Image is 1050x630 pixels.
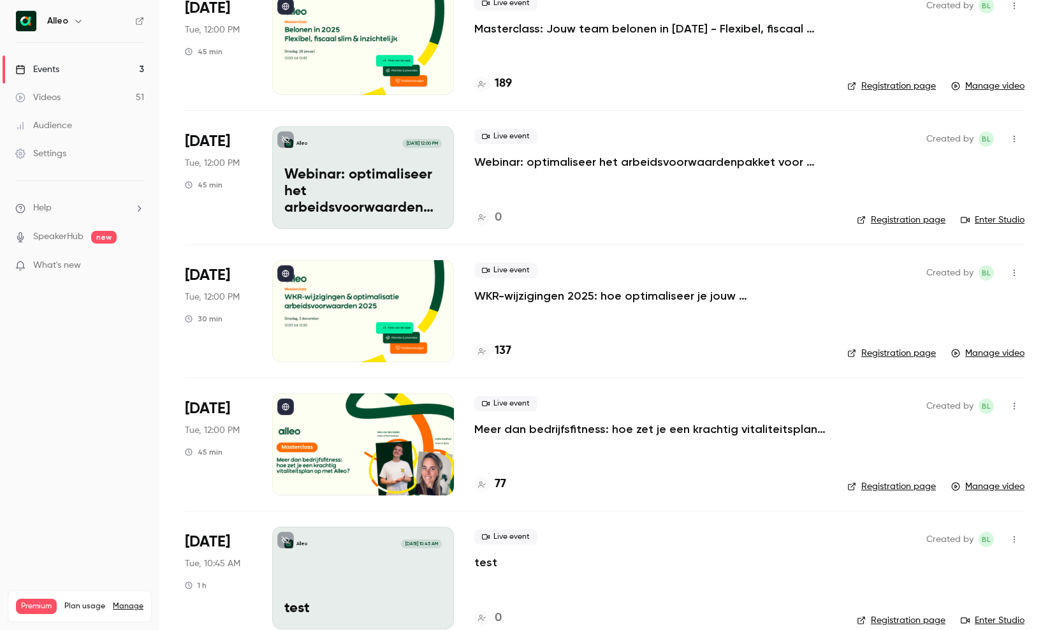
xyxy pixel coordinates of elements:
div: 1 h [185,580,207,590]
span: [DATE] [185,131,230,152]
h4: 189 [495,75,512,92]
a: 0 [474,610,502,627]
div: 30 min [185,314,222,324]
a: Webinar: optimaliseer het arbeidsvoorwaardenpakket voor gemeentenAlleo[DATE] 12:00 PMWebinar: opt... [272,126,454,228]
div: 45 min [185,447,222,457]
a: Manage video [951,80,1024,92]
a: SpeakerHub [33,230,84,244]
span: BL [982,399,991,414]
a: Webinar: optimaliseer het arbeidsvoorwaardenpakket voor gemeenten [474,154,836,170]
div: Nov 26 Tue, 12:00 PM (Europe/Amsterdam) [185,393,252,495]
span: Tue, 12:00 PM [185,157,240,170]
span: [DATE] [185,265,230,286]
span: Live event [474,129,537,144]
span: [DATE] 12:00 PM [402,139,441,148]
a: Registration page [847,347,936,360]
span: Tue, 12:00 PM [185,424,240,437]
span: Created by [926,265,973,281]
a: 189 [474,75,512,92]
a: WKR-wijzigingen 2025: hoe optimaliseer je jouw arbeidsvoorwaarden? [474,288,827,304]
div: Dec 3 Tue, 12:00 PM (Europe/Amsterdam) [185,260,252,362]
span: Plan usage [64,601,105,612]
div: Settings [15,147,66,160]
p: Alleo [296,140,307,147]
a: Enter Studio [961,614,1024,627]
div: 45 min [185,180,222,190]
span: [DATE] [185,532,230,552]
h4: 0 [495,209,502,226]
iframe: Noticeable Trigger [129,260,144,272]
span: BL [982,131,991,147]
span: new [91,231,117,244]
span: [DATE] [185,399,230,419]
span: Bernice Lohr [979,131,994,147]
span: Created by [926,131,973,147]
a: Masterclass: Jouw team belonen in [DATE] - Flexibel, fiscaal slim en inzichtelijk [474,21,827,36]
h4: 77 [495,476,506,493]
p: Webinar: optimaliseer het arbeidsvoorwaardenpakket voor gemeenten [284,167,442,216]
a: Registration page [857,614,945,627]
div: Videos [15,91,61,104]
span: Help [33,201,52,215]
p: test [284,601,442,617]
h4: 0 [495,610,502,627]
li: help-dropdown-opener [15,201,144,215]
span: Premium [16,599,57,614]
span: Live event [474,529,537,545]
span: Bernice Lohr [979,265,994,281]
p: Alleo [296,541,307,547]
a: Registration page [857,214,945,226]
span: [DATE] 10:45 AM [401,539,441,548]
span: Live event [474,396,537,411]
div: 45 min [185,47,222,57]
h4: 137 [495,342,511,360]
img: Alleo [16,11,36,31]
div: Events [15,63,59,76]
h6: Alleo [47,15,68,27]
a: Registration page [847,480,936,493]
a: Meer dan bedrijfsfitness: hoe zet je een krachtig vitaliteitsplan op met Alleo? [474,421,827,437]
div: Audience [15,119,72,132]
a: Enter Studio [961,214,1024,226]
div: Nov 26 Tue, 10:45 AM (Europe/Amsterdam) [185,527,252,629]
a: test [474,555,497,570]
span: Tue, 10:45 AM [185,557,240,570]
a: Manage video [951,480,1024,493]
span: Bernice Lohr [979,399,994,414]
span: BL [982,265,991,281]
span: Tue, 12:00 PM [185,24,240,36]
span: Tue, 12:00 PM [185,291,240,304]
a: testAlleo[DATE] 10:45 AMtest [272,527,454,629]
a: Manage [113,601,143,612]
a: Manage video [951,347,1024,360]
span: BL [982,532,991,547]
span: What's new [33,259,81,272]
span: Created by [926,399,973,414]
div: Dec 10 Tue, 12:00 PM (Europe/Amsterdam) [185,126,252,228]
a: 137 [474,342,511,360]
a: Registration page [847,80,936,92]
span: Bernice Lohr [979,532,994,547]
span: Live event [474,263,537,278]
span: Created by [926,532,973,547]
a: 77 [474,476,506,493]
a: 0 [474,209,502,226]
